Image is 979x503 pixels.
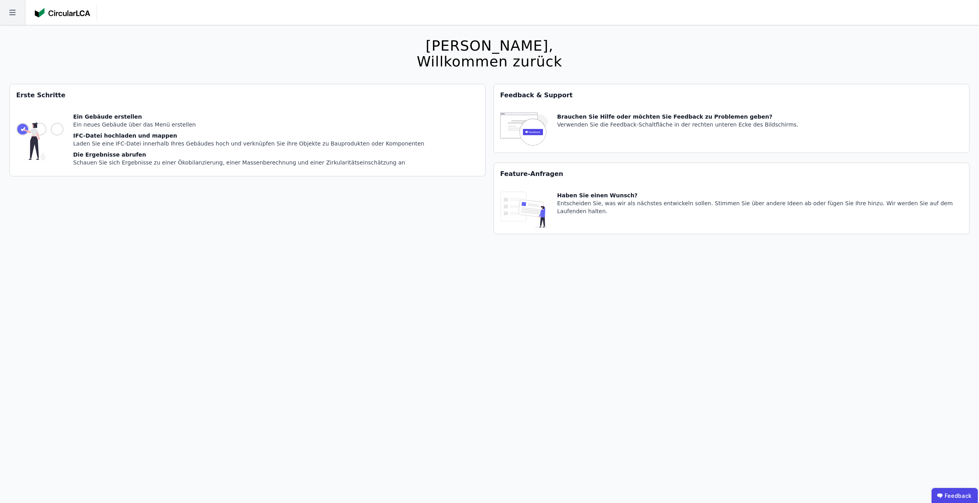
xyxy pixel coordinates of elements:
[494,163,969,185] div: Feature-Anfragen
[73,140,424,147] div: Laden Sie eine IFC-Datei innerhalb Ihres Gebäudes hoch und verknüpfen Sie ihre Objekte zu Bauprod...
[417,54,562,70] div: Willkommen zurück
[417,38,562,54] div: [PERSON_NAME],
[16,113,64,170] img: getting_started_tile-DrF_GRSv.svg
[10,84,485,106] div: Erste Schritte
[73,151,424,159] div: Die Ergebnisse abrufen
[500,113,548,146] img: feedback-icon-HCTs5lye.svg
[557,121,798,129] div: Verwenden Sie die Feedback-Schaltfläche in der rechten unteren Ecke des Bildschirms.
[500,191,548,227] img: feature_request_tile-UiXE1qGU.svg
[73,113,424,121] div: Ein Gebäude erstellen
[494,84,969,106] div: Feedback & Support
[557,191,963,199] div: Haben Sie einen Wunsch?
[557,113,798,121] div: Brauchen Sie Hilfe oder möchten Sie Feedback zu Problemen geben?
[73,121,424,129] div: Ein neues Gebäude über das Menü erstellen
[73,132,424,140] div: IFC-Datei hochladen und mappen
[35,8,90,17] img: Concular
[73,159,424,166] div: Schauen Sie sich Ergebnisse zu einer Ökobilanzierung, einer Massenberechnung und einer Zirkularit...
[557,199,963,215] div: Entscheiden Sie, was wir als nächstes entwickeln sollen. Stimmen Sie über andere Ideen ab oder fü...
